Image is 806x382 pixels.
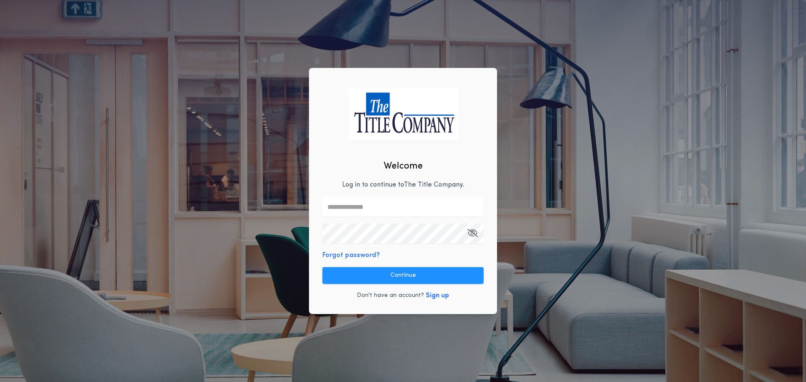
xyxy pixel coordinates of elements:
[342,180,464,190] p: Log in to continue to The Title Company .
[357,291,424,300] p: Don't have an account?
[426,291,449,301] button: Sign up
[322,250,380,260] button: Forgot password?
[348,88,458,139] img: logo
[322,267,484,284] button: Continue
[384,159,423,173] h2: Welcome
